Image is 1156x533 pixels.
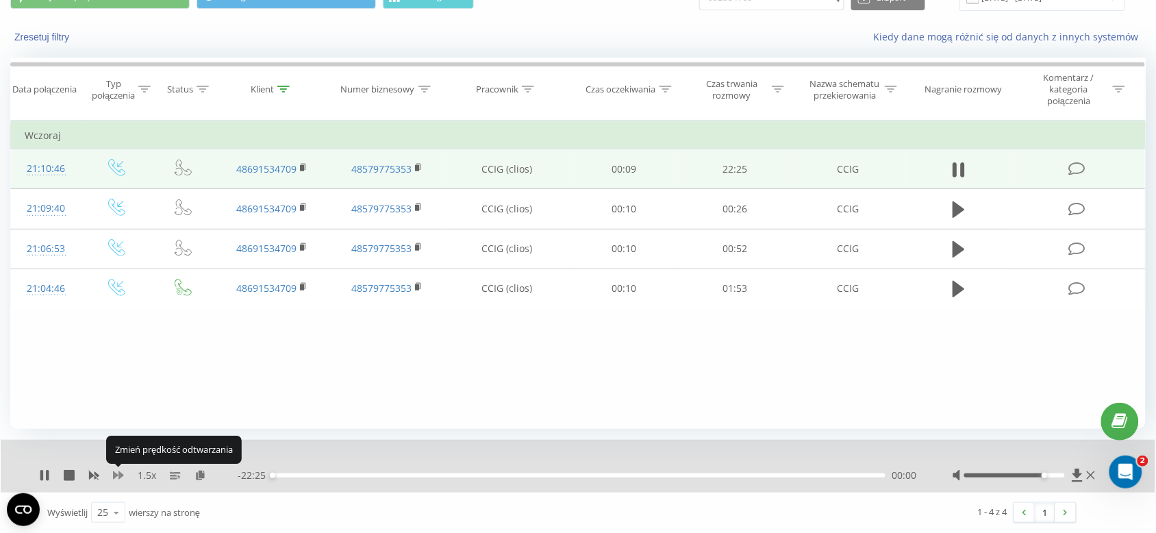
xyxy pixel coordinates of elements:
td: 00:10 [569,229,680,269]
span: 2 [1138,456,1148,467]
td: CCIG [790,229,905,269]
div: Pracownik [476,84,518,95]
div: 25 [97,506,108,519]
div: Data połączenia [12,84,77,95]
span: Wyświetlij [47,506,88,519]
td: 01:53 [680,269,791,308]
div: Komentarz / kategoria połączenia [1029,72,1109,107]
a: 48691534709 [236,162,297,175]
td: 00:26 [680,189,791,229]
button: Open CMP widget [7,493,40,526]
span: - 22:25 [238,469,273,482]
div: 21:09:40 [25,195,68,222]
a: 48691534709 [236,282,297,295]
div: Nagranie rozmowy [925,84,1002,95]
td: 22:25 [680,149,791,189]
a: 48579775353 [351,282,412,295]
td: 00:52 [680,229,791,269]
a: 48579775353 [351,162,412,175]
span: 1.5 x [138,469,156,482]
div: 21:10:46 [25,156,68,182]
td: CCIG (clios) [445,269,569,308]
div: Czas oczekiwania [586,84,656,95]
div: Nazwa schematu przekierowania [808,78,881,101]
a: 48579775353 [351,202,412,215]
a: 48691534709 [236,242,297,255]
div: Status [167,84,193,95]
a: 48579775353 [351,242,412,255]
td: 00:10 [569,189,680,229]
td: CCIG (clios) [445,229,569,269]
button: Zresetuj filtry [10,31,76,43]
td: CCIG [790,149,905,189]
iframe: Intercom live chat [1109,456,1142,488]
td: CCIG (clios) [445,149,569,189]
a: Kiedy dane mogą różnić się od danych z innych systemów [873,30,1146,43]
td: CCIG [790,189,905,229]
a: 1 [1035,503,1055,522]
td: Wczoraj [11,122,1146,149]
td: 00:09 [569,149,680,189]
div: Klient [251,84,274,95]
td: CCIG [790,269,905,308]
td: 00:10 [569,269,680,308]
div: 1 - 4 z 4 [978,505,1007,519]
span: wierszy na stronę [129,506,200,519]
div: Typ połączenia [92,78,135,101]
span: 00:00 [892,469,917,482]
td: CCIG (clios) [445,189,569,229]
div: Czas trwania rozmowy [695,78,768,101]
div: 21:04:46 [25,275,68,302]
div: 21:06:53 [25,236,68,262]
div: Zmień prędkość odtwarzania [106,436,242,464]
a: 48691534709 [236,202,297,215]
div: Numer biznesowy [341,84,415,95]
div: Accessibility label [1042,473,1048,478]
div: Accessibility label [270,473,275,478]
